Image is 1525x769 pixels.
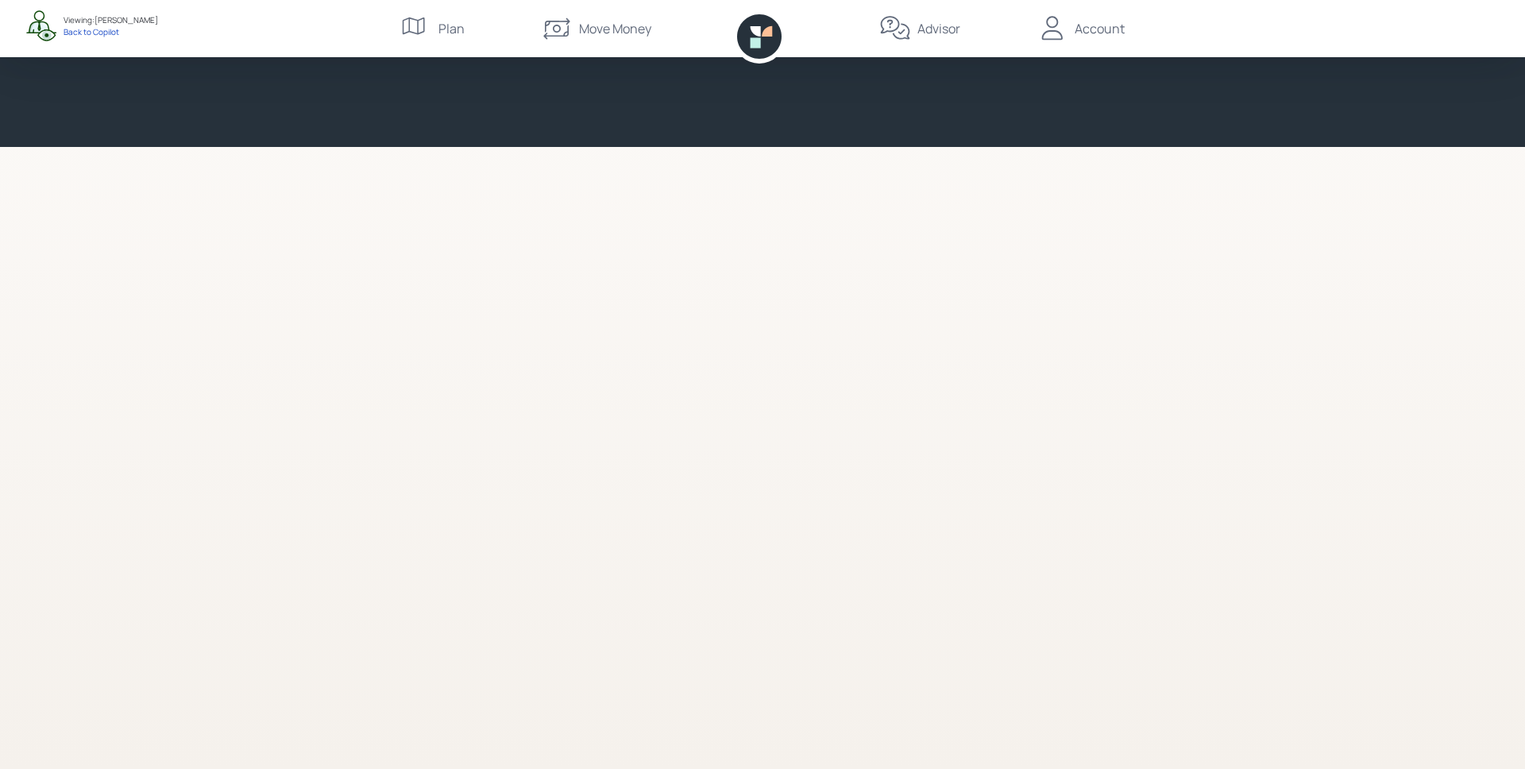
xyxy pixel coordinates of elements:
div: Move Money [579,19,651,38]
div: Advisor [917,19,960,38]
div: Viewing: [PERSON_NAME] [64,14,158,26]
img: Retirable loading [743,362,782,400]
div: Account [1075,19,1125,38]
div: Plan [438,19,465,38]
div: Back to Copilot [64,26,158,37]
